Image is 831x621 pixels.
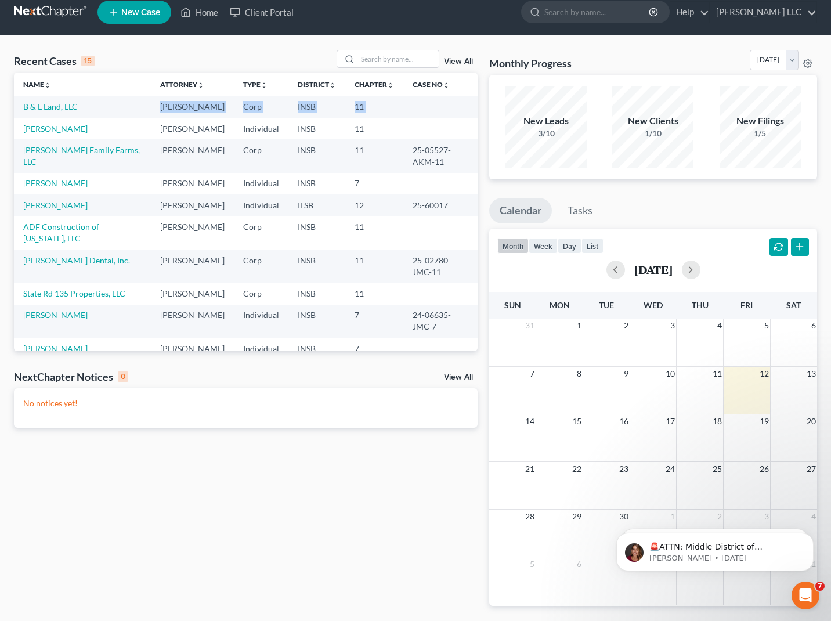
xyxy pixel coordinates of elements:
td: Corp [234,96,288,117]
div: Recent Cases [14,54,95,68]
a: ADF Construction of [US_STATE], LLC [23,222,99,243]
td: [PERSON_NAME] [151,283,234,304]
div: 15 [81,56,95,66]
span: 16 [618,414,630,428]
td: [PERSON_NAME] [151,338,234,359]
td: Corp [234,216,288,249]
a: Attorneyunfold_more [160,80,204,89]
span: 4 [716,319,723,333]
td: 11 [345,118,403,139]
div: 1/5 [720,128,801,139]
td: [PERSON_NAME] [151,173,234,194]
td: INSB [288,305,345,338]
td: INSB [288,283,345,304]
span: 22 [571,462,583,476]
td: 25-05527-AKM-11 [403,139,478,172]
td: INSB [288,173,345,194]
i: unfold_more [197,82,204,89]
a: B & L Land, LLC [23,102,78,111]
div: 0 [118,371,128,382]
span: Thu [692,300,709,310]
span: 8 [576,367,583,381]
a: Nameunfold_more [23,80,51,89]
span: 9 [623,367,630,381]
a: [PERSON_NAME] [23,124,88,133]
span: 29 [571,510,583,523]
span: 19 [758,414,770,428]
a: [PERSON_NAME] [23,178,88,188]
a: Chapterunfold_more [355,80,394,89]
span: 21 [524,462,536,476]
a: [PERSON_NAME] Family Farms, LLC [23,145,140,167]
td: ILSB [288,194,345,216]
span: 13 [805,367,817,381]
a: [PERSON_NAME] LLC [710,2,816,23]
td: 12 [345,194,403,216]
td: 7 [345,338,403,359]
span: Wed [644,300,663,310]
a: Districtunfold_more [298,80,336,89]
span: 26 [758,462,770,476]
td: 11 [345,96,403,117]
td: INSB [288,250,345,283]
td: INSB [288,96,345,117]
span: 11 [711,367,723,381]
a: [PERSON_NAME] Dental, Inc. [23,255,130,265]
a: View All [444,373,473,381]
td: 11 [345,216,403,249]
td: Corp [234,139,288,172]
span: 1 [576,319,583,333]
td: 25-02780-JMC-11 [403,250,478,283]
span: 2 [623,319,630,333]
a: Typeunfold_more [243,80,268,89]
a: Case Nounfold_more [413,80,450,89]
span: 7 [815,582,825,591]
i: unfold_more [261,82,268,89]
input: Search by name... [544,1,651,23]
span: Fri [740,300,753,310]
span: 12 [758,367,770,381]
span: 28 [524,510,536,523]
td: INSB [288,139,345,172]
span: 25 [711,462,723,476]
a: Tasks [557,198,603,223]
button: list [581,238,604,254]
span: 27 [805,462,817,476]
td: Corp [234,250,288,283]
td: [PERSON_NAME] [151,250,234,283]
td: 11 [345,139,403,172]
button: week [529,238,558,254]
div: 3/10 [505,128,587,139]
span: 6 [576,557,583,571]
i: unfold_more [44,82,51,89]
td: 11 [345,283,403,304]
td: [PERSON_NAME] [151,96,234,117]
span: 15 [571,414,583,428]
i: unfold_more [443,82,450,89]
i: unfold_more [329,82,336,89]
a: Calendar [489,198,552,223]
div: New Clients [612,114,693,128]
td: INSB [288,118,345,139]
span: 10 [664,367,676,381]
iframe: Intercom live chat [792,582,819,609]
a: [PERSON_NAME] [23,200,88,210]
td: [PERSON_NAME] [151,194,234,216]
span: 23 [618,462,630,476]
td: Individual [234,173,288,194]
span: 17 [664,414,676,428]
span: 20 [805,414,817,428]
td: Individual [234,338,288,359]
span: 24 [664,462,676,476]
td: 7 [345,173,403,194]
td: [PERSON_NAME] [151,216,234,249]
span: Mon [550,300,570,310]
span: 14 [524,414,536,428]
span: 3 [669,319,676,333]
iframe: Intercom notifications message [599,508,831,590]
td: 24-06635-JMC-7 [403,305,478,338]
